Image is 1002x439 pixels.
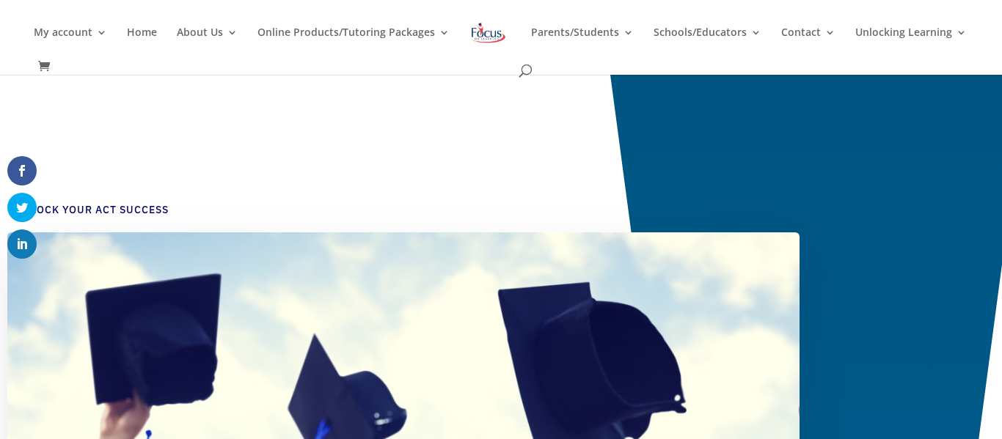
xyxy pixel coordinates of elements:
a: Online Products/Tutoring Packages [257,27,450,62]
a: Schools/Educators [654,27,761,62]
img: Focus on Learning [469,20,508,46]
a: Parents/Students [531,27,634,62]
a: Home [127,27,157,62]
h4: Unlock Your ACT Success [15,203,778,225]
a: My account [34,27,107,62]
a: Unlocking Learning [855,27,967,62]
a: Contact [781,27,835,62]
a: About Us [177,27,238,62]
